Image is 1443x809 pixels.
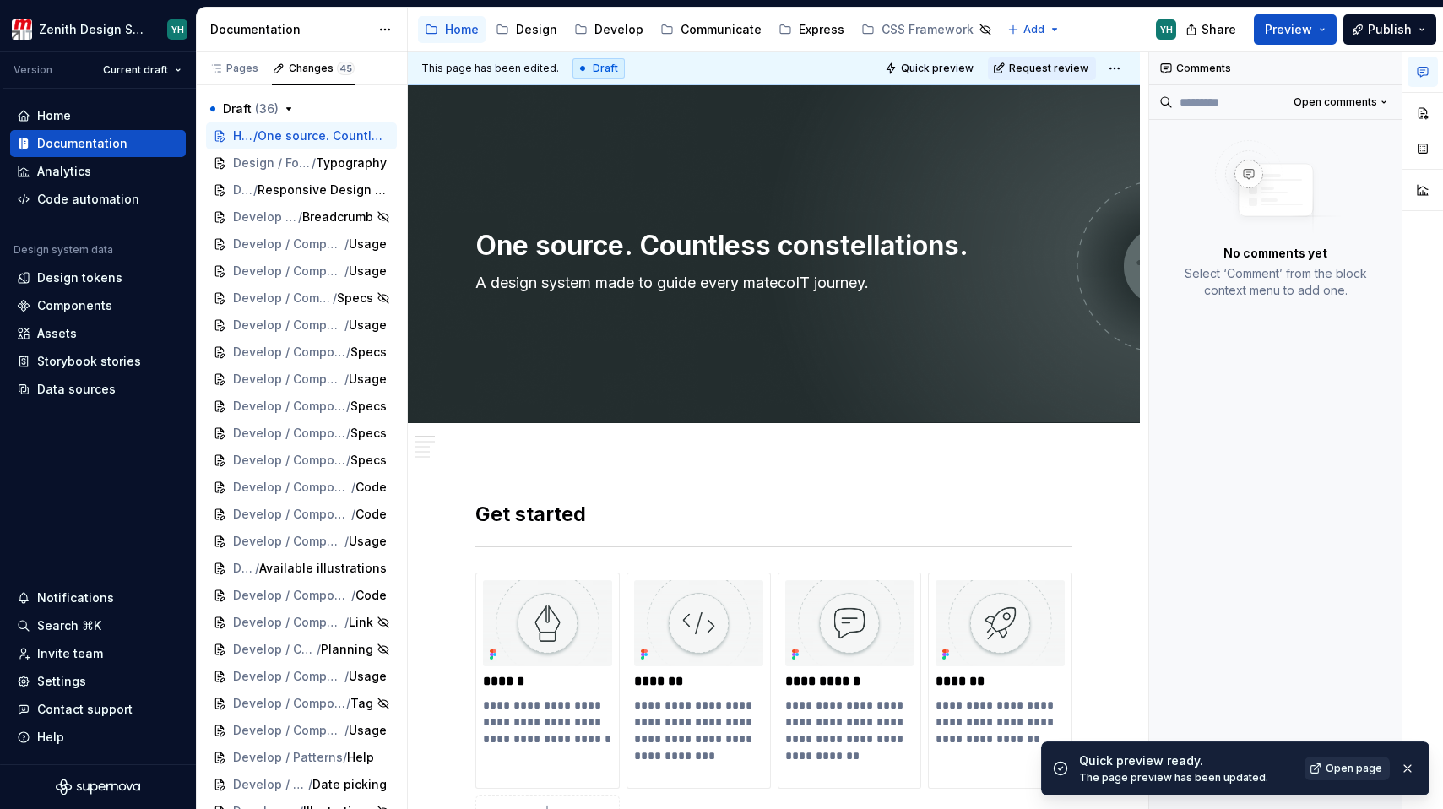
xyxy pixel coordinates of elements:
span: Develop / Components / Form elements / Select / Multi [233,398,346,415]
div: YH [1160,23,1173,36]
span: Specs [337,290,373,307]
span: / [344,371,349,388]
span: Code [355,506,387,523]
span: Home [233,128,253,144]
span: Develop / Components / Form elements / Select / Select [233,317,344,334]
a: Develop / Components / Form elements / Select / Select/Usage [206,312,397,339]
span: Develop / Components / Tooltip [233,722,344,739]
div: Quick preview ready. [1079,752,1294,769]
div: Documentation [37,135,127,152]
span: Usage [349,371,387,388]
span: Usage [349,668,387,685]
div: YH [171,23,184,36]
button: Request review [988,57,1096,80]
button: Preview [1254,14,1337,45]
span: Planning [321,641,373,658]
div: Design [516,21,557,38]
a: Develop / Components/Planning [206,636,397,663]
span: / [312,155,316,171]
span: Usage [349,317,387,334]
button: Help [10,724,186,751]
a: Design [489,16,564,43]
span: Develop / Patterns [233,776,308,793]
div: Storybook stories [37,353,141,370]
a: Develop / Components/Breadcrumb [206,204,397,231]
img: e95d57dd-783c-4905-b3fc-0c5af85c8823.png [12,19,32,40]
div: Design tokens [37,269,122,286]
button: Share [1177,14,1247,45]
h2: Get started [475,501,1072,528]
a: Develop / Components / Card/Usage [206,231,397,258]
button: Quick preview [880,57,981,80]
a: Components [10,292,186,319]
span: Develop / Components / Table [233,668,344,685]
a: Develop / Components / Illustrations/Available illustrations [206,555,397,582]
button: Add [1002,18,1066,41]
a: Develop / Components / Icons / Object icon/Code [206,501,397,528]
span: Develop / Components / Icons / Functional icon [233,479,351,496]
span: Tag [350,695,373,712]
span: / [344,317,349,334]
span: / [308,776,312,793]
span: Specs [350,398,387,415]
a: Develop / Components / Icons / Functional icon/Code [206,474,397,501]
div: Express [799,21,844,38]
span: / [343,749,347,766]
span: Develop / Components / Illustrations [233,560,255,577]
a: Code automation [10,186,186,213]
a: Develop / Components / Illustrations/Code [206,582,397,609]
div: Data sources [37,381,116,398]
span: Develop / Components [233,695,346,712]
button: Zenith Design SystemYH [3,11,193,47]
span: / [298,209,302,225]
span: Develop / Components / Illustrations [233,533,344,550]
span: Develop / Components / Form elements / Select / Multi [233,371,344,388]
span: Develop / Components / Form elements / Input duration [233,263,344,280]
span: / [344,722,349,739]
span: Open comments [1294,95,1377,109]
div: Pages [209,62,258,75]
span: Share [1202,21,1236,38]
span: One source. Countless constellations. [258,128,387,144]
span: / [346,452,350,469]
a: Home [10,102,186,129]
a: Analytics [10,158,186,185]
span: ( 36 ) [255,101,279,116]
span: Develop / Components / Illustrations [233,587,351,604]
span: Develop / Components / Card [233,236,344,252]
span: Breadcrumb [302,209,373,225]
span: Usage [349,533,387,550]
button: Publish [1343,14,1436,45]
span: Design / Foundations [233,155,312,171]
a: Develop / Components/Link [206,609,397,636]
span: Typography [316,155,387,171]
a: Develop / Patterns/Help [206,744,397,771]
a: Open page [1305,757,1390,780]
span: / [346,344,350,361]
span: Usage [349,236,387,252]
div: Home [37,107,71,124]
div: Assets [37,325,77,342]
div: Changes [289,62,355,75]
span: Develop / Components / Icons / Object icon [233,506,351,523]
a: Assets [10,320,186,347]
a: Develop / Components / Form elements / Toggle/Specs [206,447,397,474]
span: Current draft [103,63,168,77]
p: Select ‘Comment’ from the block context menu to add one. [1169,265,1381,299]
span: Usage [349,263,387,280]
a: Storybook stories [10,348,186,375]
span: Develop / Components / Form elements / Select / Select [233,344,346,361]
div: Invite team [37,645,103,662]
div: Analytics [37,163,91,180]
span: This page has been edited. [421,62,559,75]
span: Specs [350,344,387,361]
div: CSS Framework [882,21,974,38]
a: Develop / Components / Form elements / Select / Multi/Usage [206,366,397,393]
p: No comments yet [1223,245,1327,262]
span: Add [1023,23,1044,36]
a: Communicate [654,16,768,43]
a: Design / Foundations/Responsive Design for Touch Devices [206,176,397,204]
a: Develop / Components / Tooltip/Usage [206,717,397,744]
div: Home [445,21,479,38]
span: / [351,506,355,523]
